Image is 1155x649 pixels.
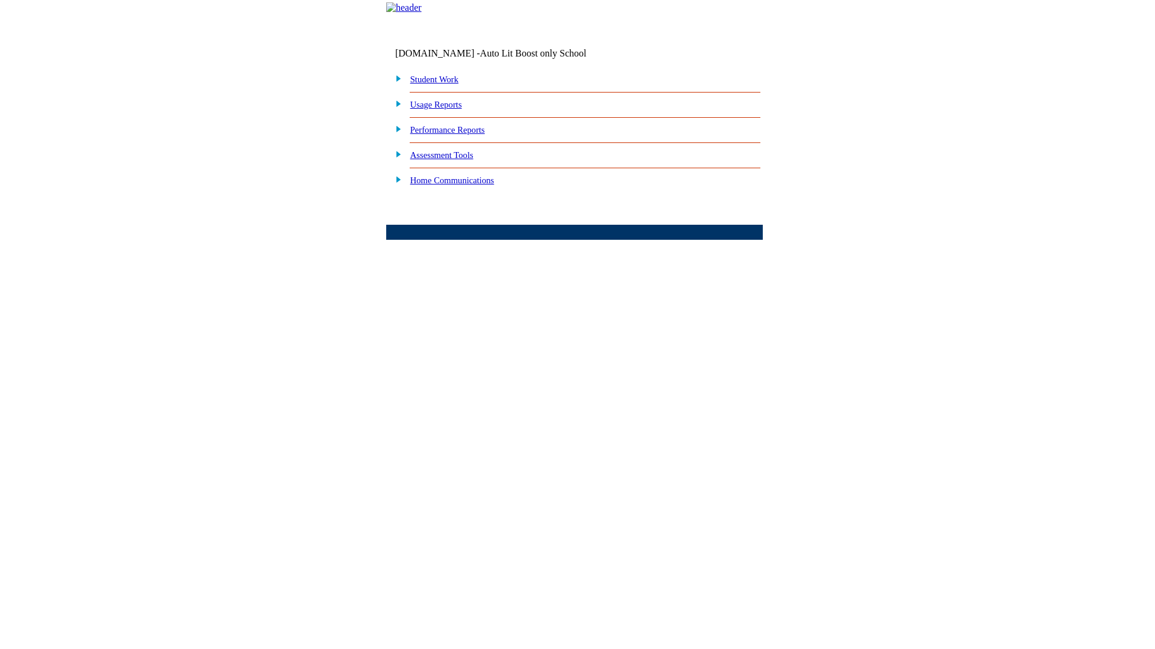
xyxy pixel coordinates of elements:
[389,123,402,134] img: plus.gif
[389,174,402,184] img: plus.gif
[389,98,402,109] img: plus.gif
[410,100,462,109] a: Usage Reports
[410,150,473,160] a: Assessment Tools
[480,48,587,58] nobr: Auto Lit Boost only School
[410,75,458,84] a: Student Work
[410,175,494,185] a: Home Communications
[386,2,422,13] img: header
[389,148,402,159] img: plus.gif
[389,73,402,84] img: plus.gif
[410,125,485,135] a: Performance Reports
[395,48,617,59] td: [DOMAIN_NAME] -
